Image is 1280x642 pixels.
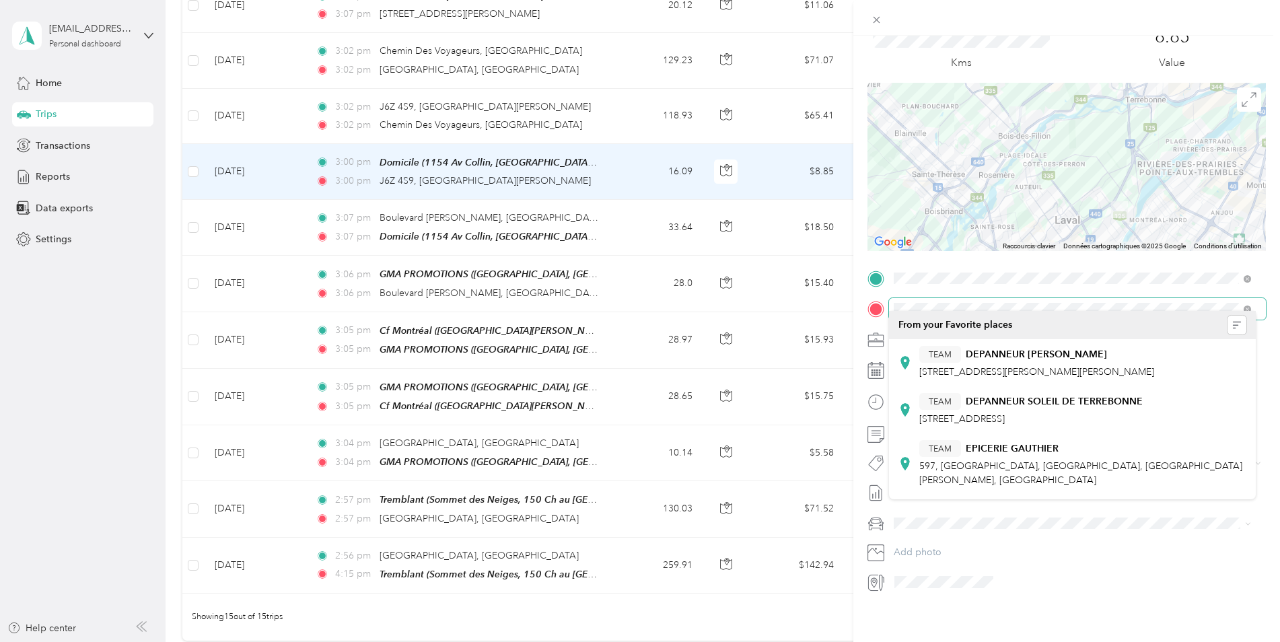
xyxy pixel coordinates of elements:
[951,55,972,71] p: Kms
[898,319,1012,331] span: From your Favorite places
[929,443,952,455] span: TEAM
[889,543,1266,562] button: Add photo
[919,460,1242,486] span: 597, [GEOGRAPHIC_DATA], [GEOGRAPHIC_DATA], [GEOGRAPHIC_DATA][PERSON_NAME], [GEOGRAPHIC_DATA]
[919,366,1154,378] span: [STREET_ADDRESS][PERSON_NAME][PERSON_NAME]
[1159,55,1185,71] p: Value
[1205,567,1280,642] iframe: Everlance-gr Chat Button Frame
[919,393,961,410] button: TEAM
[929,349,952,361] span: TEAM
[871,234,915,251] a: Ouvrir cette zone dans Google Maps (s'ouvre dans une nouvelle fenêtre)
[919,413,1005,425] span: [STREET_ADDRESS]
[966,396,1143,408] strong: DEPANNEUR SOLEIL DE TERREBONNE
[1063,242,1186,250] span: Données cartographiques ©2025 Google
[919,440,961,457] button: TEAM
[1155,26,1190,48] p: 8.85
[966,443,1059,455] strong: EPICERIE GAUTHIER
[1194,242,1262,250] a: Conditions d'utilisation (s'ouvre dans un nouvel onglet)
[1003,242,1055,251] button: Raccourcis-clavier
[966,349,1107,361] strong: DEPANNEUR [PERSON_NAME]
[919,346,961,363] button: TEAM
[929,396,952,408] span: TEAM
[871,234,915,251] img: Google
